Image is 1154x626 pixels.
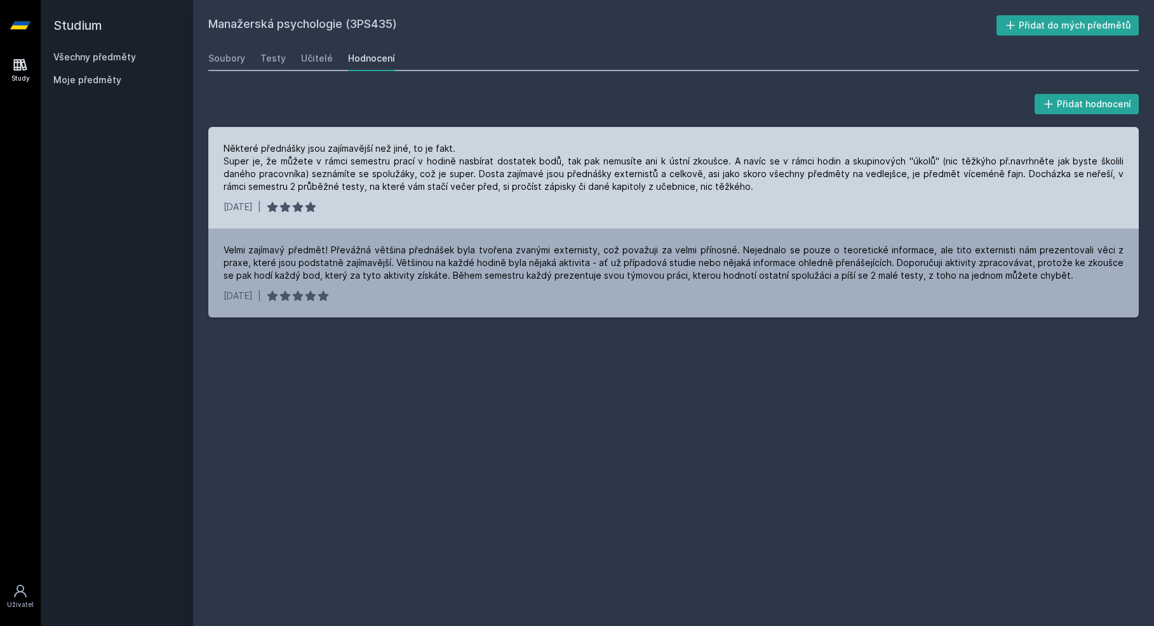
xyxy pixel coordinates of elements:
[11,74,30,83] div: Study
[208,52,245,65] div: Soubory
[301,46,333,71] a: Učitelé
[3,577,38,616] a: Uživatel
[224,142,1124,193] div: Některé přednášky jsou zajímavější než jiné, to je fakt. Super je, že můžete v rámci semestru pra...
[1035,94,1139,114] button: Přidat hodnocení
[224,290,253,302] div: [DATE]
[996,15,1139,36] button: Přidat do mých předmětů
[301,52,333,65] div: Učitelé
[208,15,996,36] h2: Manažerská psychologie (3PS435)
[7,600,34,609] div: Uživatel
[224,244,1124,282] div: Velmi zajímavý předmět! Převážná většina přednášek byla tvořena zvanými externisty, což považuji ...
[260,52,286,65] div: Testy
[258,290,261,302] div: |
[258,201,261,213] div: |
[53,74,121,86] span: Moje předměty
[53,51,136,62] a: Všechny předměty
[348,52,395,65] div: Hodnocení
[224,201,253,213] div: [DATE]
[3,51,38,90] a: Study
[348,46,395,71] a: Hodnocení
[260,46,286,71] a: Testy
[208,46,245,71] a: Soubory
